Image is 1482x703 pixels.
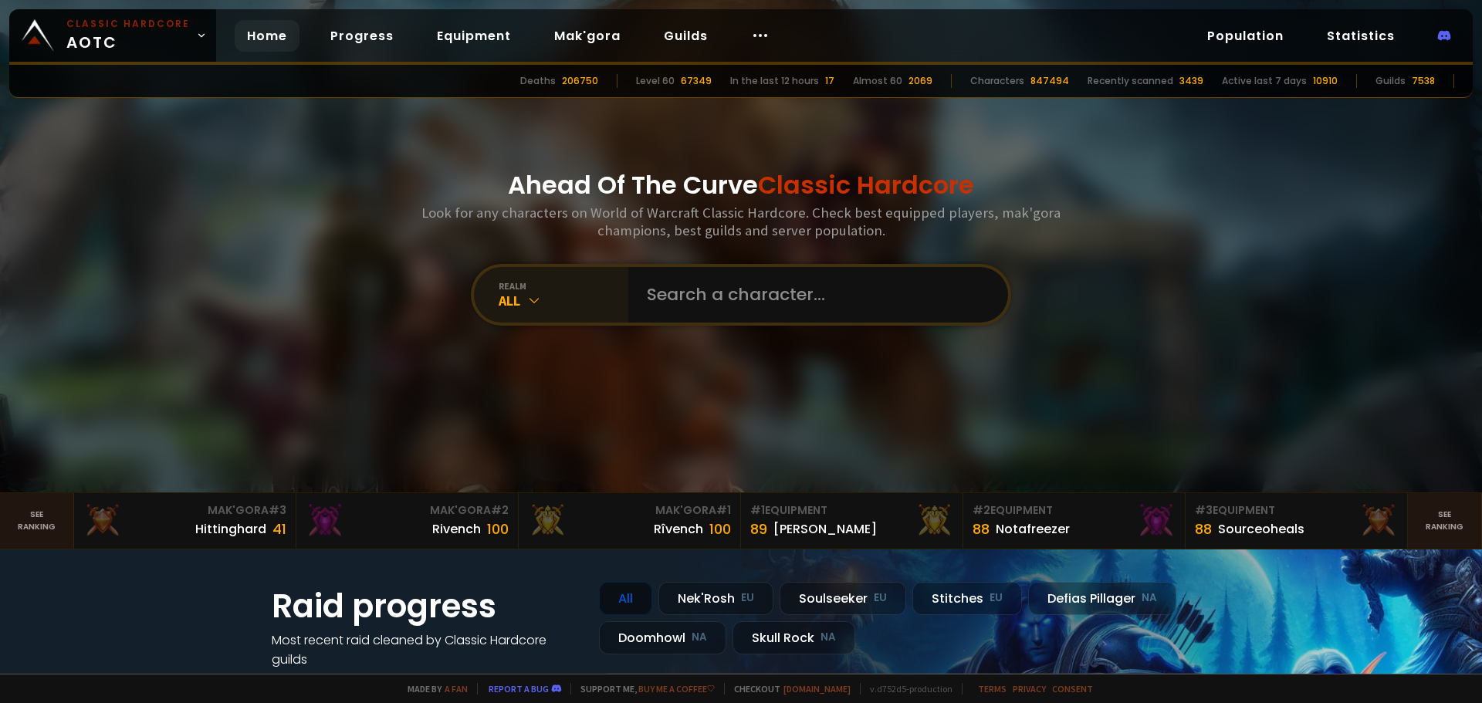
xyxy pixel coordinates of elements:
[730,74,819,88] div: In the last 12 hours
[733,621,855,654] div: Skull Rock
[272,670,372,688] a: See all progress
[1195,519,1212,539] div: 88
[780,582,906,615] div: Soulseeker
[1142,590,1157,606] small: NA
[1186,493,1408,549] a: #3Equipment88Sourceoheals
[654,519,703,539] div: Rîvench
[272,630,580,669] h4: Most recent raid cleaned by Classic Hardcore guilds
[651,20,720,52] a: Guilds
[773,519,877,539] div: [PERSON_NAME]
[973,502,990,518] span: # 2
[990,590,1003,606] small: EU
[1412,74,1435,88] div: 7538
[519,493,741,549] a: Mak'Gora#1Rîvench100
[1313,74,1338,88] div: 10910
[973,502,1176,519] div: Equipment
[306,502,509,519] div: Mak'Gora
[1013,683,1046,695] a: Privacy
[489,683,549,695] a: Report a bug
[692,630,707,645] small: NA
[542,20,633,52] a: Mak'gora
[821,630,836,645] small: NA
[750,502,953,519] div: Equipment
[681,74,712,88] div: 67349
[1028,582,1176,615] div: Defias Pillager
[1315,20,1407,52] a: Statistics
[318,20,406,52] a: Progress
[912,582,1022,615] div: Stitches
[195,519,266,539] div: Hittinghard
[1375,74,1406,88] div: Guilds
[908,74,932,88] div: 2069
[562,74,598,88] div: 206750
[853,74,902,88] div: Almost 60
[1195,502,1213,518] span: # 3
[638,267,990,323] input: Search a character...
[970,74,1024,88] div: Characters
[599,621,726,654] div: Doomhowl
[973,519,990,539] div: 88
[520,74,556,88] div: Deaths
[978,683,1007,695] a: Terms
[9,9,216,62] a: Classic HardcoreAOTC
[1195,502,1398,519] div: Equipment
[996,519,1070,539] div: Notafreezer
[1052,683,1093,695] a: Consent
[415,204,1067,239] h3: Look for any characters on World of Warcraft Classic Hardcore. Check best equipped players, mak'g...
[445,683,468,695] a: a fan
[66,17,190,31] small: Classic Hardcore
[758,167,974,202] span: Classic Hardcore
[1030,74,1069,88] div: 847494
[269,502,286,518] span: # 3
[66,17,190,54] span: AOTC
[499,292,628,309] div: All
[825,74,834,88] div: 17
[783,683,851,695] a: [DOMAIN_NAME]
[1408,493,1482,549] a: Seeranking
[235,20,299,52] a: Home
[963,493,1186,549] a: #2Equipment88Notafreezer
[491,502,509,518] span: # 2
[741,590,754,606] small: EU
[860,683,952,695] span: v. d752d5 - production
[1222,74,1307,88] div: Active last 7 days
[658,582,773,615] div: Nek'Rosh
[716,502,731,518] span: # 1
[1179,74,1203,88] div: 3439
[272,519,286,539] div: 41
[750,519,767,539] div: 89
[1088,74,1173,88] div: Recently scanned
[296,493,519,549] a: Mak'Gora#2Rivench100
[724,683,851,695] span: Checkout
[425,20,523,52] a: Equipment
[638,683,715,695] a: Buy me a coffee
[528,502,731,519] div: Mak'Gora
[1218,519,1304,539] div: Sourceoheals
[398,683,468,695] span: Made by
[432,519,481,539] div: Rivench
[499,280,628,292] div: realm
[487,519,509,539] div: 100
[741,493,963,549] a: #1Equipment89[PERSON_NAME]
[636,74,675,88] div: Level 60
[709,519,731,539] div: 100
[750,502,765,518] span: # 1
[599,582,652,615] div: All
[83,502,286,519] div: Mak'Gora
[272,582,580,630] h1: Raid progress
[570,683,715,695] span: Support me,
[1195,20,1296,52] a: Population
[508,167,974,204] h1: Ahead Of The Curve
[874,590,887,606] small: EU
[74,493,296,549] a: Mak'Gora#3Hittinghard41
